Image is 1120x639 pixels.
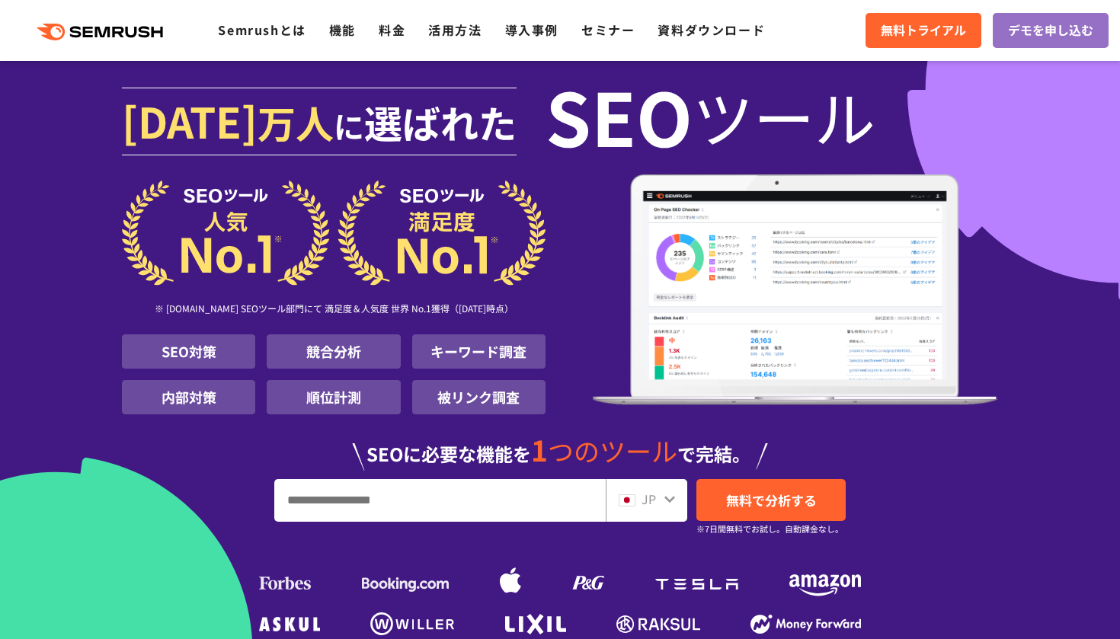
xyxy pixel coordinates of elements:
li: 被リンク調査 [412,380,546,414]
span: 無料で分析する [726,490,817,510]
span: SEO [546,85,693,146]
span: で完結。 [677,440,750,467]
a: セミナー [581,21,635,39]
span: 1 [531,429,548,470]
li: 内部対策 [122,380,255,414]
a: 導入事例 [505,21,558,39]
a: 無料で分析する [696,479,846,521]
a: 無料トライアル [866,13,981,48]
li: SEO対策 [122,334,255,369]
span: 無料トライアル [881,21,966,40]
div: SEOに必要な機能を [122,420,998,471]
li: キーワード調査 [412,334,546,369]
span: ツール [693,85,875,146]
input: URL、キーワードを入力してください [275,480,605,521]
li: 競合分析 [267,334,400,369]
span: に [334,104,364,148]
li: 順位計測 [267,380,400,414]
span: デモを申し込む [1008,21,1093,40]
span: 選ばれた [364,94,517,149]
a: 機能 [329,21,356,39]
a: デモを申し込む [993,13,1109,48]
a: 資料ダウンロード [658,21,765,39]
span: JP [642,490,656,508]
a: 料金 [379,21,405,39]
span: 万人 [258,94,334,149]
span: つのツール [548,432,677,469]
a: 活用方法 [428,21,482,39]
small: ※7日間無料でお試し。自動課金なし。 [696,522,843,536]
div: ※ [DOMAIN_NAME] SEOツール部門にて 満足度＆人気度 世界 No.1獲得（[DATE]時点） [122,286,546,334]
span: [DATE] [122,90,258,151]
a: Semrushとは [218,21,306,39]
